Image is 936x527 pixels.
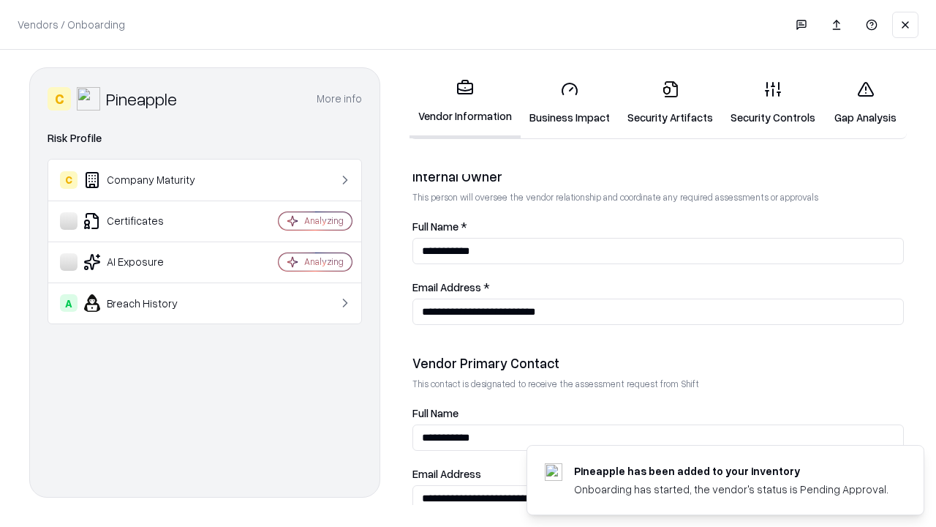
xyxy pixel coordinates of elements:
p: This person will oversee the vendor relationship and coordinate any required assessments or appro... [412,191,904,203]
a: Business Impact [521,69,619,137]
label: Email Address * [412,282,904,293]
label: Email Address [412,468,904,479]
a: Security Artifacts [619,69,722,137]
a: Gap Analysis [824,69,907,137]
label: Full Name * [412,221,904,232]
div: Certificates [60,212,235,230]
div: A [60,294,78,312]
a: Security Controls [722,69,824,137]
div: AI Exposure [60,253,235,271]
img: pineappleenergy.com [545,463,562,481]
div: Onboarding has started, the vendor's status is Pending Approval. [574,482,888,497]
div: Analyzing [304,214,344,227]
div: C [60,171,78,189]
div: Breach History [60,294,235,312]
img: Pineapple [77,87,100,111]
p: This contact is designated to receive the assessment request from Shift [412,378,904,390]
label: Full Name [412,408,904,419]
div: Internal Owner [412,168,904,185]
div: Vendor Primary Contact [412,354,904,372]
a: Vendor Information [409,67,521,138]
div: Pineapple [106,87,177,111]
div: Company Maturity [60,171,235,189]
button: More info [317,86,362,112]
div: C [48,87,71,111]
div: Risk Profile [48,130,362,147]
div: Pineapple has been added to your inventory [574,463,888,479]
p: Vendors / Onboarding [18,17,125,32]
div: Analyzing [304,255,344,268]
